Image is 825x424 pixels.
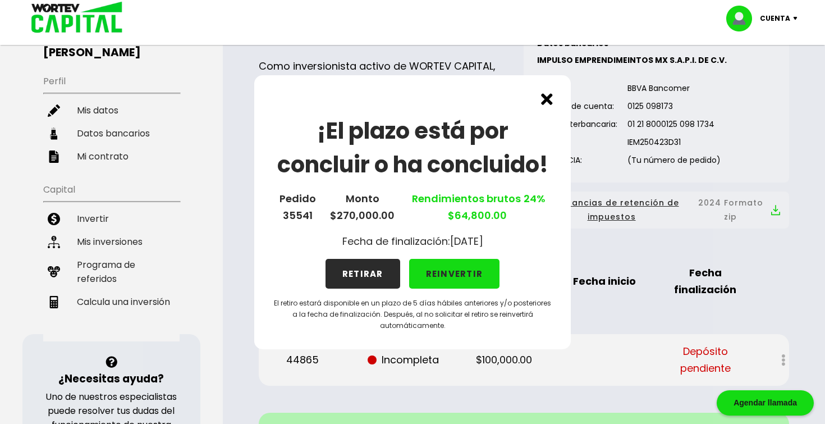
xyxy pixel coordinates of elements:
[409,192,546,222] a: Rendimientos brutos $64,800.00
[409,259,500,289] button: REINVERTIR
[726,6,760,31] img: profile-image
[521,192,546,206] span: 24%
[272,298,553,331] p: El retiro estará disponible en un plazo de 5 días hábiles anteriores y/o posteriores a la fecha d...
[541,93,553,105] img: cross.ed5528e3.svg
[326,259,400,289] button: RETIRAR
[279,190,316,224] p: Pedido 35541
[790,17,805,20] img: icon-down
[760,10,790,27] p: Cuenta
[717,390,814,416] div: Agendar llamada
[330,190,395,224] p: Monto $270,000.00
[342,233,483,250] p: Fecha de finalización: [DATE]
[272,114,553,181] h1: ¡El plazo está por concluir o ha concluido!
